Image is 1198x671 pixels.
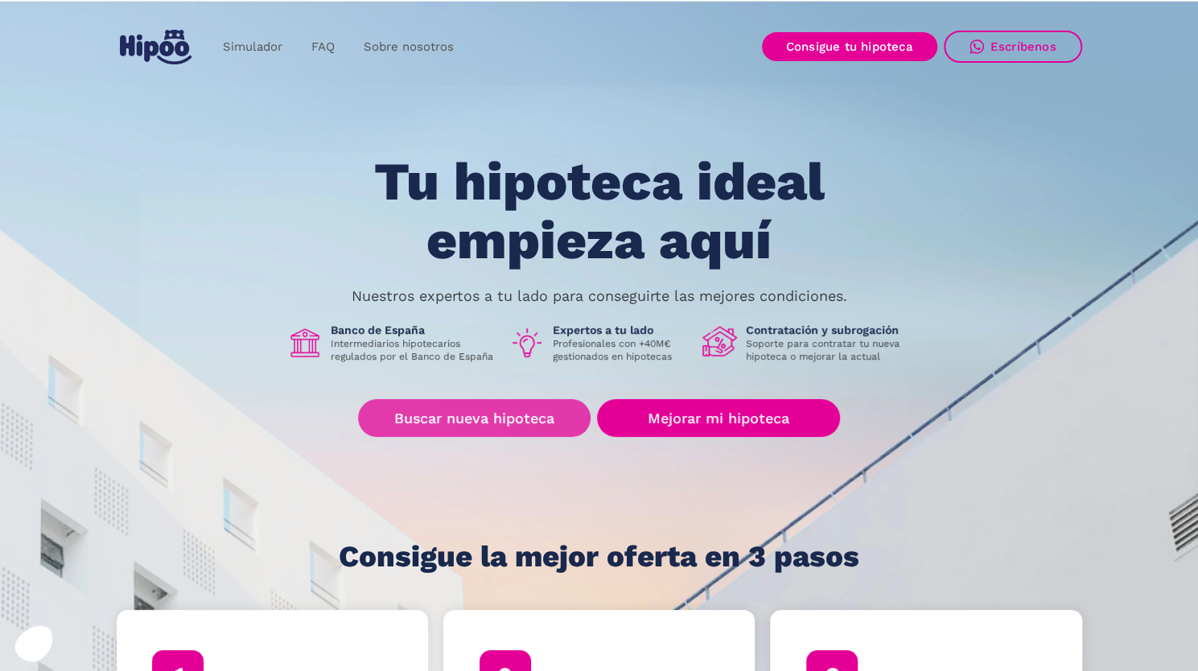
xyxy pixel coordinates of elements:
h1: Banco de España [331,323,496,337]
a: Consigue tu hipoteca [762,32,937,61]
a: Mejorar mi hipoteca [597,399,839,437]
h1: Expertos a tu lado [553,323,690,337]
a: home [117,23,196,71]
a: FAQ [297,31,349,63]
h1: Consigue la mejor oferta en 3 pasos [339,541,859,573]
a: Sobre nosotros [349,31,468,63]
a: Simulador [208,31,297,63]
p: Intermediarios hipotecarios regulados por el Banco de España [331,337,496,363]
p: Nuestros expertos a tu lado para conseguirte las mejores condiciones. [352,290,847,303]
p: Soporte para contratar tu nueva hipoteca o mejorar la actual [746,337,912,363]
a: Escríbenos [944,31,1082,63]
a: Buscar nueva hipoteca [358,399,591,437]
div: Escríbenos [990,39,1056,54]
h1: Contratación y subrogación [746,323,912,337]
h1: Tu hipoteca ideal empieza aquí [294,153,904,270]
p: Profesionales con +40M€ gestionados en hipotecas [553,337,690,363]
